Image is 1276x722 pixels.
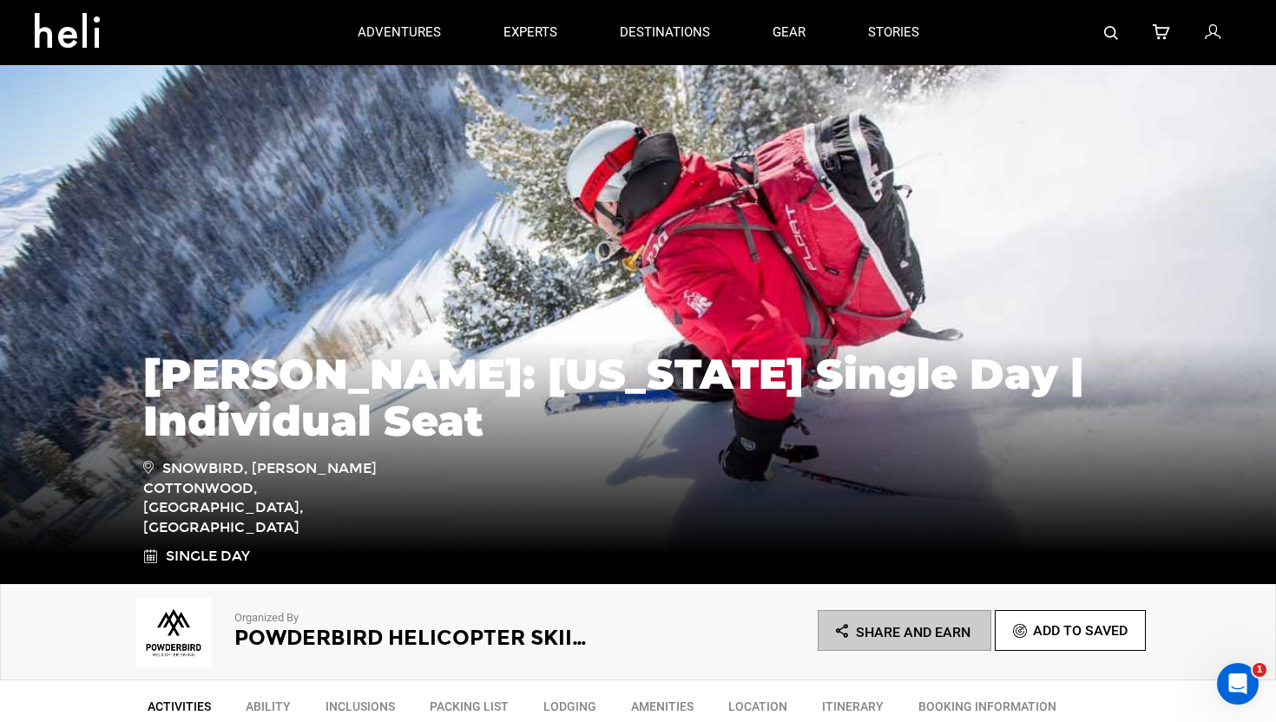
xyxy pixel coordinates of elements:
h2: Powderbird Helicopter Skiing [234,627,590,649]
p: adventures [358,23,441,42]
img: search-bar-icon.svg [1104,26,1118,40]
p: Organized By [234,610,590,627]
span: Single Day [166,548,250,564]
img: 985da349de717f2825678fa82dde359e.png [130,598,217,667]
p: destinations [620,23,710,42]
span: Snowbird, [PERSON_NAME] Cottonwood, [GEOGRAPHIC_DATA], [GEOGRAPHIC_DATA] [143,457,391,538]
span: Add To Saved [1033,622,1128,639]
span: 1 [1253,663,1266,677]
iframe: Intercom live chat [1217,663,1259,705]
p: experts [503,23,557,42]
h1: [PERSON_NAME]: [US_STATE] Single Day | Individual Seat [143,351,1133,444]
